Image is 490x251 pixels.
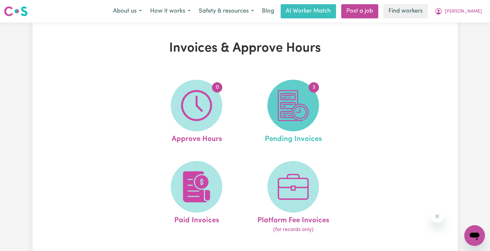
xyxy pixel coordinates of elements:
[281,4,336,18] a: AI Worker Match
[309,82,319,93] span: 3
[107,41,383,56] h1: Invoices & Approve Hours
[273,226,313,234] span: (for records only)
[265,131,322,145] span: Pending Invoices
[430,5,486,18] button: My Account
[109,5,146,18] button: About us
[341,4,378,18] a: Post a job
[431,210,444,223] iframe: Close message
[212,82,222,93] span: 0
[195,5,258,18] button: Safety & resources
[150,161,243,234] a: Paid Invoices
[171,131,222,145] span: Approve Hours
[150,80,243,145] a: Approve Hours
[4,4,28,19] a: Careseekers logo
[146,5,195,18] button: How it works
[247,161,340,234] a: Platform Fee Invoices(for records only)
[4,5,28,17] img: Careseekers logo
[247,80,340,145] a: Pending Invoices
[174,213,219,226] span: Paid Invoices
[258,4,278,18] a: Blog
[257,213,329,226] span: Platform Fee Invoices
[383,4,428,18] a: Find workers
[464,225,485,246] iframe: Button to launch messaging window
[445,8,482,15] span: [PERSON_NAME]
[4,5,39,10] span: Need any help?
